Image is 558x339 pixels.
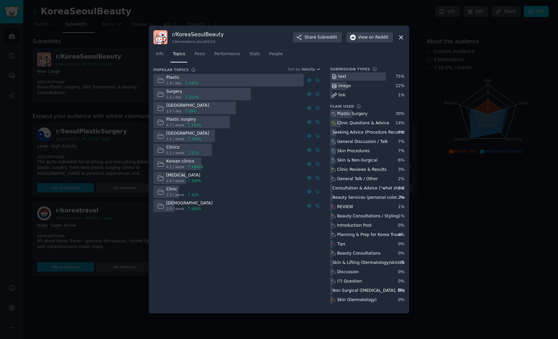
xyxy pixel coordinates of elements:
[166,123,185,127] span: 6.7 / week
[301,67,321,71] button: Velocity
[337,223,372,229] div: Introduction Post
[166,103,209,109] div: [GEOGRAPHIC_DATA]
[337,111,367,117] div: Plastic Surgery
[166,165,185,169] span: 4.2 / week
[337,139,388,145] div: General Discussion / Talk
[398,195,405,201] div: 2 %
[153,30,167,44] img: KoreaSeoulBeauty
[337,279,362,284] div: (?) Question
[330,67,370,71] h3: Submission Types
[338,83,351,89] div: image
[166,151,185,155] span: 5.2 / week
[332,185,421,191] div: Consultation & Advice ("what should I do?")
[337,213,399,219] div: Beauty Consultations / Styling
[396,120,405,126] div: 14 %
[194,51,205,57] span: Posts
[398,223,405,229] div: 0 %
[192,49,207,62] a: Posts
[337,269,359,275] div: Discussion
[153,67,189,72] h3: Popular Topics
[166,192,185,197] span: 2.3 / week
[398,185,405,191] div: 2 %
[212,49,242,62] a: Performance
[189,81,199,85] span: 345 %
[173,51,185,57] span: Topics
[396,111,405,117] div: 30 %
[337,297,377,303] div: Skin (Dermatology)
[398,92,405,98] div: 1 %
[191,206,201,211] span: 600 %
[153,49,166,62] a: Info
[337,176,378,182] div: General Talk / Other
[166,131,209,137] div: [GEOGRAPHIC_DATA]
[166,186,199,192] div: Clinic
[191,165,204,169] span: 1000 %
[191,151,199,155] span: 57 %
[189,95,199,99] span: 151 %
[398,167,405,173] div: 3 %
[398,288,405,294] div: 0 %
[332,195,433,201] div: Beauty Services (personal color, hair, spa, & etc.)
[332,130,425,136] div: Seeking Advice (Procedure Recommendation)
[398,176,405,182] div: 2 %
[337,148,370,154] div: Skin Procedures
[166,95,182,99] span: 1.2 / day
[396,74,405,80] div: 75 %
[338,74,346,80] div: text
[191,123,201,127] span: 231 %
[338,92,346,98] div: link
[166,137,185,141] span: 5.5 / week
[398,297,405,303] div: 0 %
[247,49,262,62] a: Stats
[172,31,224,38] h3: r/ KoreaSeoulBeauty
[346,32,393,43] button: Viewon Reddit
[214,51,240,57] span: Performance
[166,178,185,183] span: 2.9 / week
[305,35,337,41] span: Share
[337,204,353,210] div: REVIEW
[398,139,405,145] div: 7 %
[330,104,354,109] h3: Flair Used
[249,51,260,57] span: Stats
[156,51,163,57] span: Info
[398,148,405,154] div: 7 %
[288,67,300,71] div: Sort by
[166,109,182,113] span: 1.0 / day
[166,89,199,95] div: Surgery
[318,35,337,41] span: Subreddit
[398,241,405,247] div: 0 %
[166,75,199,81] div: Plastic
[267,49,285,62] a: People
[301,67,315,71] span: Velocity
[166,81,182,85] span: 1.9 / day
[293,32,342,43] button: ShareSubreddit
[398,260,405,266] div: 0 %
[398,204,405,210] div: 1 %
[398,279,405,284] div: 0 %
[337,232,403,238] div: Planning & Prep for Korea Travel
[398,158,405,164] div: 6 %
[337,241,345,247] div: Tips
[332,288,431,294] div: Non Surgical ([MEDICAL_DATA], filler, laser, etc.)
[172,39,224,44] div: 13k members since 03/23
[398,269,405,275] div: 0 %
[337,120,389,126] div: Clinic Questions & Advice
[191,192,199,197] span: 22 %
[191,137,201,141] span: 290 %
[166,117,202,123] div: Plastic surgery
[189,109,196,113] span: 39 %
[269,51,283,57] span: People
[398,213,405,219] div: 1 %
[369,35,388,41] span: on Reddit
[166,159,204,165] div: Korean clinics
[166,200,213,206] div: [DEMOGRAPHIC_DATA]
[166,172,202,178] div: [MEDICAL_DATA]
[398,232,405,238] div: 0 %
[337,251,381,257] div: Beauty Consultations
[170,49,187,62] a: Topics
[398,251,405,257] div: 0 %
[398,130,405,136] div: 8 %
[332,260,414,266] div: Skin & Lifting (Dermatology/skin clinics)
[337,158,377,164] div: Skin & Non-Surgical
